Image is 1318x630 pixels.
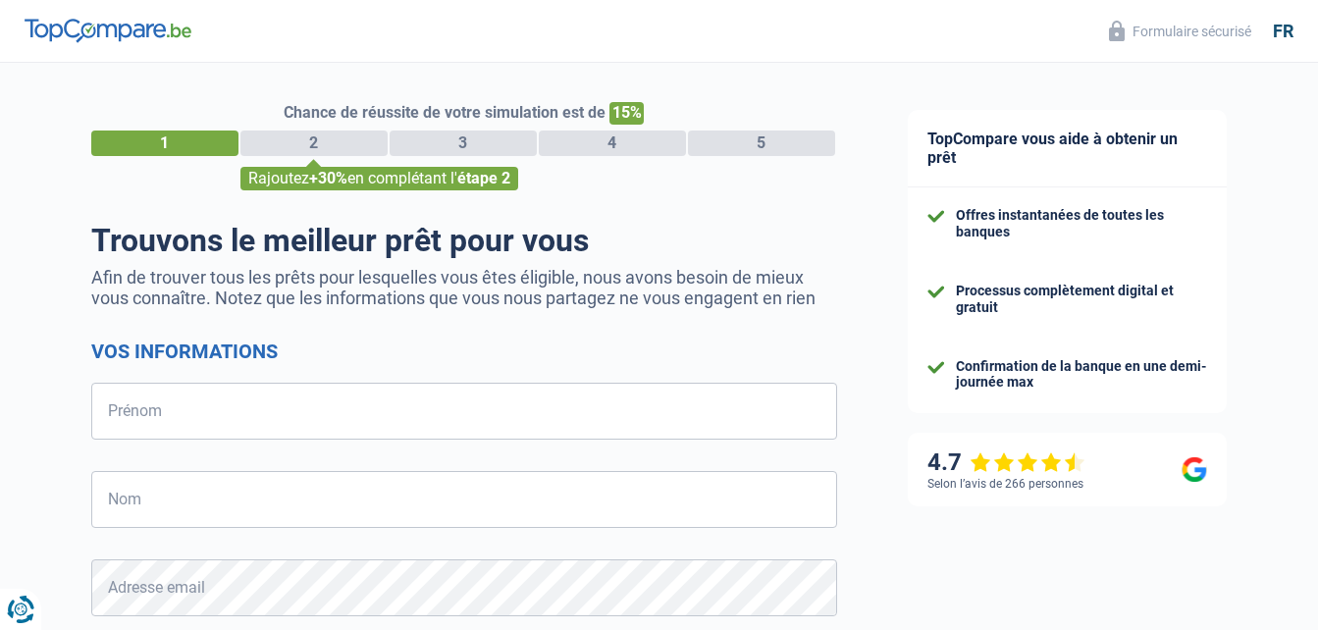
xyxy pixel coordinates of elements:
div: TopCompare vous aide à obtenir un prêt [908,110,1227,187]
div: 2 [240,131,388,156]
div: 1 [91,131,238,156]
span: Chance de réussite de votre simulation est de [284,103,606,122]
p: Afin de trouver tous les prêts pour lesquelles vous êtes éligible, nous avons besoin de mieux vou... [91,267,837,308]
div: Offres instantanées de toutes les banques [956,207,1207,240]
span: +30% [309,169,347,187]
span: étape 2 [457,169,510,187]
div: 5 [688,131,835,156]
div: Processus complètement digital et gratuit [956,283,1207,316]
div: 4 [539,131,686,156]
div: Rajoutez en complétant l' [240,167,518,190]
img: TopCompare Logo [25,19,191,42]
div: fr [1273,21,1293,42]
div: 4.7 [927,448,1085,477]
h1: Trouvons le meilleur prêt pour vous [91,222,837,259]
span: 15% [609,102,644,125]
div: Confirmation de la banque en une demi-journée max [956,358,1207,392]
div: 3 [390,131,537,156]
div: Selon l’avis de 266 personnes [927,477,1083,491]
button: Formulaire sécurisé [1097,15,1263,47]
h2: Vos informations [91,340,837,363]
